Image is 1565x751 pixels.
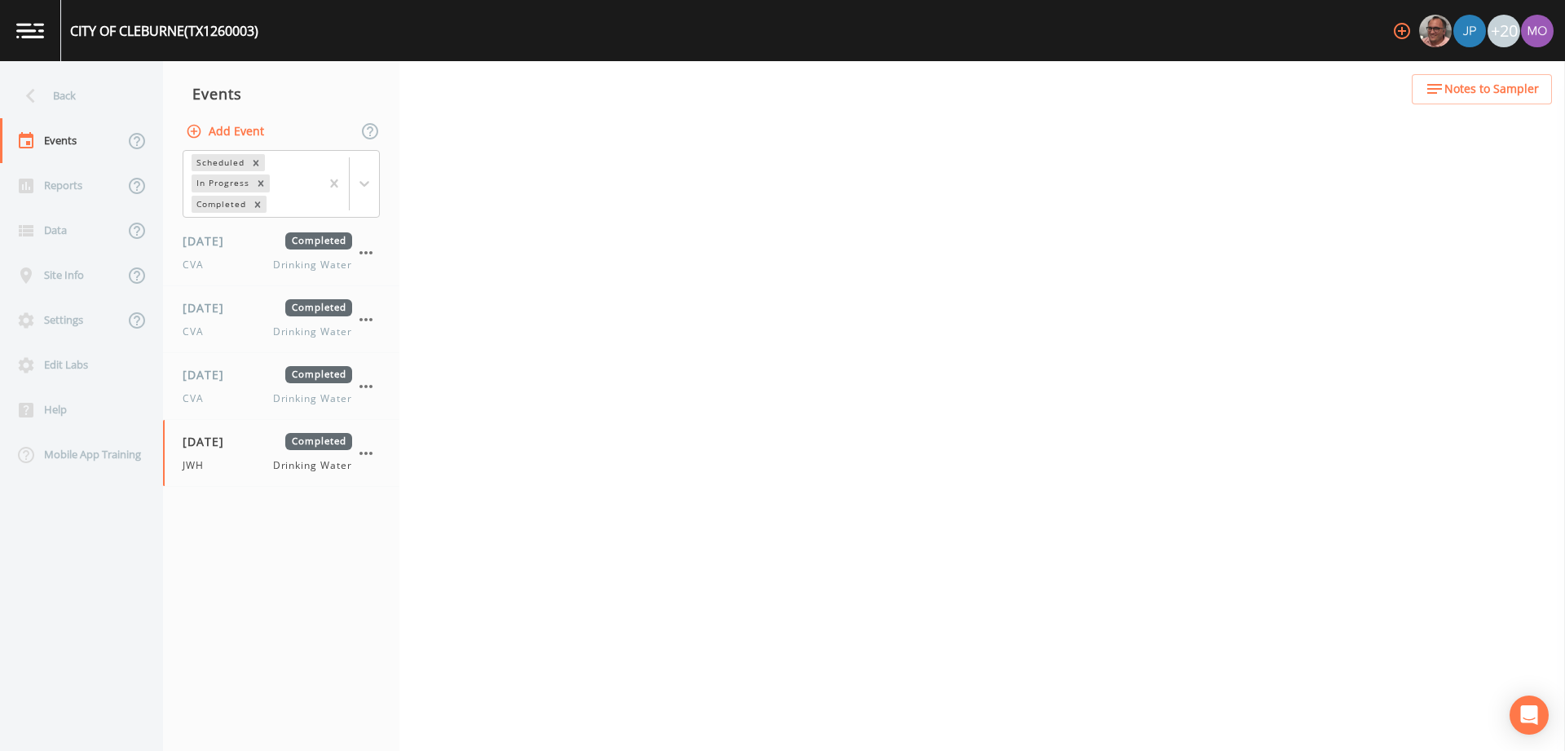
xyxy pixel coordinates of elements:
[1444,79,1539,99] span: Notes to Sampler
[273,325,352,339] span: Drinking Water
[1412,74,1552,104] button: Notes to Sampler
[285,299,352,316] span: Completed
[183,232,236,250] span: [DATE]
[285,433,352,450] span: Completed
[163,286,399,353] a: [DATE]CompletedCVADrinking Water
[1453,15,1487,47] div: Joshua gere Paul
[163,219,399,286] a: [DATE]CompletedCVADrinking Water
[249,196,267,213] div: Remove Completed
[1419,15,1452,47] img: e2d790fa78825a4bb76dcb6ab311d44c
[183,258,214,272] span: CVA
[192,174,252,192] div: In Progress
[183,325,214,339] span: CVA
[183,458,214,473] span: JWH
[163,420,399,487] a: [DATE]CompletedJWHDrinking Water
[183,433,236,450] span: [DATE]
[1510,696,1549,735] div: Open Intercom Messenger
[273,458,352,473] span: Drinking Water
[285,232,352,250] span: Completed
[192,196,249,213] div: Completed
[285,366,352,383] span: Completed
[1521,15,1554,47] img: 4e251478aba98ce068fb7eae8f78b90c
[1488,15,1520,47] div: +20
[1453,15,1486,47] img: 41241ef155101aa6d92a04480b0d0000
[183,299,236,316] span: [DATE]
[183,117,271,147] button: Add Event
[192,154,247,171] div: Scheduled
[1418,15,1453,47] div: Mike Franklin
[16,23,44,38] img: logo
[183,391,214,406] span: CVA
[273,391,352,406] span: Drinking Water
[247,154,265,171] div: Remove Scheduled
[183,366,236,383] span: [DATE]
[70,21,258,41] div: CITY OF CLEBURNE (TX1260003)
[163,73,399,114] div: Events
[273,258,352,272] span: Drinking Water
[252,174,270,192] div: Remove In Progress
[163,353,399,420] a: [DATE]CompletedCVADrinking Water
